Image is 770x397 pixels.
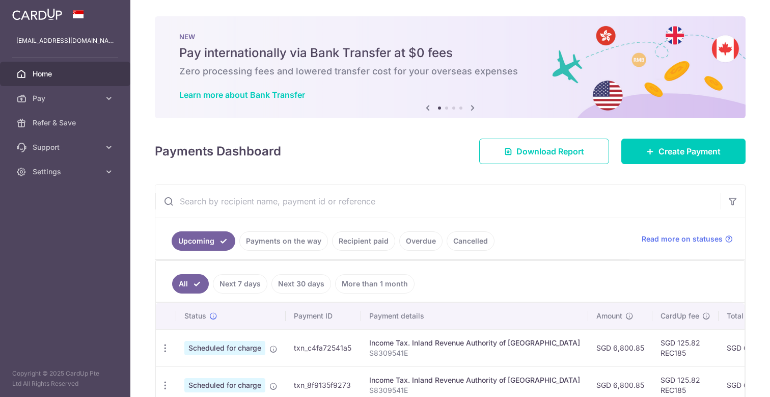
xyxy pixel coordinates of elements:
a: Overdue [399,231,443,251]
h5: Pay internationally via Bank Transfer at $0 fees [179,45,721,61]
span: Total amt. [727,311,760,321]
a: Create Payment [621,139,746,164]
input: Search by recipient name, payment id or reference [155,185,721,218]
span: Support [33,142,100,152]
h4: Payments Dashboard [155,142,281,161]
a: Download Report [479,139,609,164]
a: Read more on statuses [642,234,733,244]
td: SGD 125.82 REC185 [652,329,719,366]
td: txn_c4fa72541a5 [286,329,361,366]
a: Payments on the way [239,231,328,251]
p: S8309541E [369,385,580,395]
div: Income Tax. Inland Revenue Authority of [GEOGRAPHIC_DATA] [369,375,580,385]
p: NEW [179,33,721,41]
span: Scheduled for charge [184,341,265,355]
p: [EMAIL_ADDRESS][DOMAIN_NAME] [16,36,114,46]
a: Upcoming [172,231,235,251]
a: More than 1 month [335,274,415,294]
span: Download Report [516,145,584,157]
span: Refer & Save [33,118,100,128]
span: Pay [33,93,100,103]
span: Read more on statuses [642,234,723,244]
h6: Zero processing fees and lowered transfer cost for your overseas expenses [179,65,721,77]
a: Recipient paid [332,231,395,251]
span: Create Payment [658,145,721,157]
div: Income Tax. Inland Revenue Authority of [GEOGRAPHIC_DATA] [369,338,580,348]
span: Settings [33,167,100,177]
a: Cancelled [447,231,494,251]
th: Payment details [361,303,588,329]
a: Next 7 days [213,274,267,294]
a: Next 30 days [271,274,331,294]
td: SGD 6,800.85 [588,329,652,366]
p: S8309541E [369,348,580,358]
span: Home [33,69,100,79]
a: All [172,274,209,294]
a: Learn more about Bank Transfer [179,90,305,100]
span: Status [184,311,206,321]
span: CardUp fee [661,311,699,321]
span: Amount [596,311,622,321]
span: Scheduled for charge [184,378,265,392]
th: Payment ID [286,303,361,329]
img: CardUp [12,8,62,20]
img: Bank transfer banner [155,16,746,118]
